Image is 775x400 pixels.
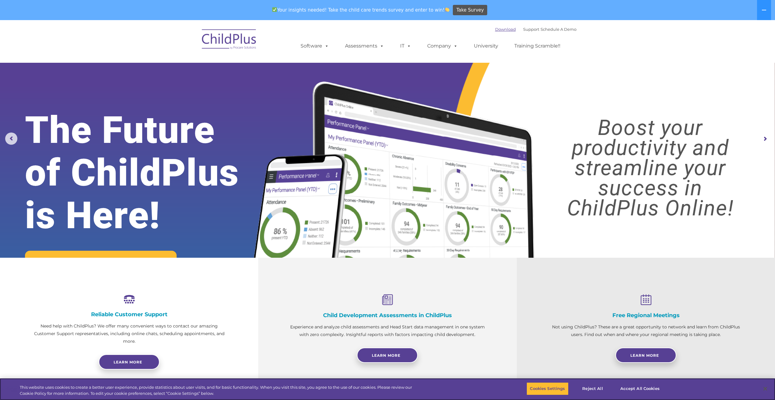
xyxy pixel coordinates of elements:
button: Cookies Settings [527,382,568,395]
span: Your insights needed! Take the child care trends survey and enter to win! [270,4,452,16]
a: Schedule A Demo [541,27,576,32]
a: Download [495,27,516,32]
span: Take Survey [456,5,484,16]
rs-layer: The Future of ChildPlus is Here! [25,109,273,237]
span: Phone number [85,65,111,70]
p: Not using ChildPlus? These are a great opportunity to network and learn from ChildPlus users. Fin... [547,323,745,338]
h4: Free Regional Meetings [547,312,745,319]
a: Software [294,40,335,52]
img: ChildPlus by Procare Solutions [199,25,260,55]
div: This website uses cookies to create a better user experience, provide statistics about user visit... [20,384,426,396]
a: Support [523,27,539,32]
span: Learn More [372,353,400,358]
h4: Child Development Assessments in ChildPlus [289,312,486,319]
p: Experience and analyze child assessments and Head Start data management in one system with zero c... [289,323,486,338]
a: University [468,40,504,52]
a: Request a Demo [25,251,177,285]
a: Training Scramble!! [508,40,566,52]
span: Learn More [630,353,659,358]
rs-layer: Boost your productivity and streamline your success in ChildPlus Online! [535,118,765,218]
button: Reject All [574,382,612,395]
a: Assessments [339,40,390,52]
font: | [495,27,576,32]
span: Last name [85,40,103,45]
p: Need help with ChildPlus? We offer many convenient ways to contact our amazing Customer Support r... [30,322,228,345]
img: 👏 [445,7,449,12]
a: Company [421,40,464,52]
span: Learn more [114,360,142,364]
a: IT [394,40,417,52]
button: Accept All Cookies [617,382,663,395]
img: ✅ [272,7,277,12]
a: Learn More [615,348,676,363]
a: Learn More [357,348,418,363]
a: Take Survey [453,5,487,16]
button: Close [759,382,772,395]
h4: Reliable Customer Support [30,311,228,318]
a: Learn more [99,354,160,370]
